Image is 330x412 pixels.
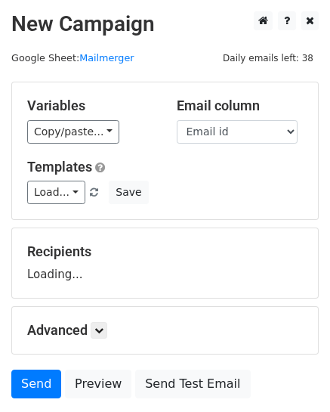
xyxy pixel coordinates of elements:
a: Daily emails left: 38 [217,52,319,64]
a: Send [11,370,61,398]
h5: Email column [177,98,304,114]
a: Send Test Email [135,370,250,398]
h5: Variables [27,98,154,114]
h2: New Campaign [11,11,319,37]
a: Preview [65,370,131,398]
a: Templates [27,159,92,175]
h5: Advanced [27,322,303,339]
button: Save [109,181,148,204]
a: Mailmerger [79,52,134,64]
a: Copy/paste... [27,120,119,144]
div: Loading... [27,243,303,283]
span: Daily emails left: 38 [217,50,319,67]
h5: Recipients [27,243,303,260]
small: Google Sheet: [11,52,134,64]
a: Load... [27,181,85,204]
